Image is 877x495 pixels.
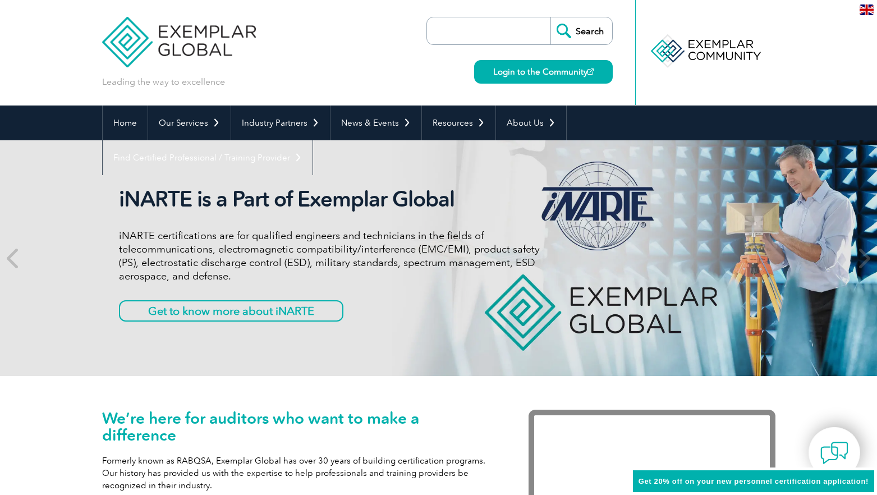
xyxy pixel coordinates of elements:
[102,410,495,443] h1: We’re here for auditors who want to make a difference
[119,300,343,322] a: Get to know more about iNARTE
[422,106,495,140] a: Resources
[119,229,540,283] p: iNARTE certifications are for qualified engineers and technicians in the fields of telecommunicat...
[639,477,869,485] span: Get 20% off on your new personnel certification application!
[119,186,540,212] h2: iNARTE is a Part of Exemplar Global
[330,106,421,140] a: News & Events
[860,4,874,15] img: en
[231,106,330,140] a: Industry Partners
[550,17,612,44] input: Search
[148,106,231,140] a: Our Services
[103,106,148,140] a: Home
[103,140,313,175] a: Find Certified Professional / Training Provider
[102,76,225,88] p: Leading the way to excellence
[587,68,594,75] img: open_square.png
[820,439,848,467] img: contact-chat.png
[496,106,566,140] a: About Us
[474,60,613,84] a: Login to the Community
[102,455,495,492] p: Formerly known as RABQSA, Exemplar Global has over 30 years of building certification programs. O...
